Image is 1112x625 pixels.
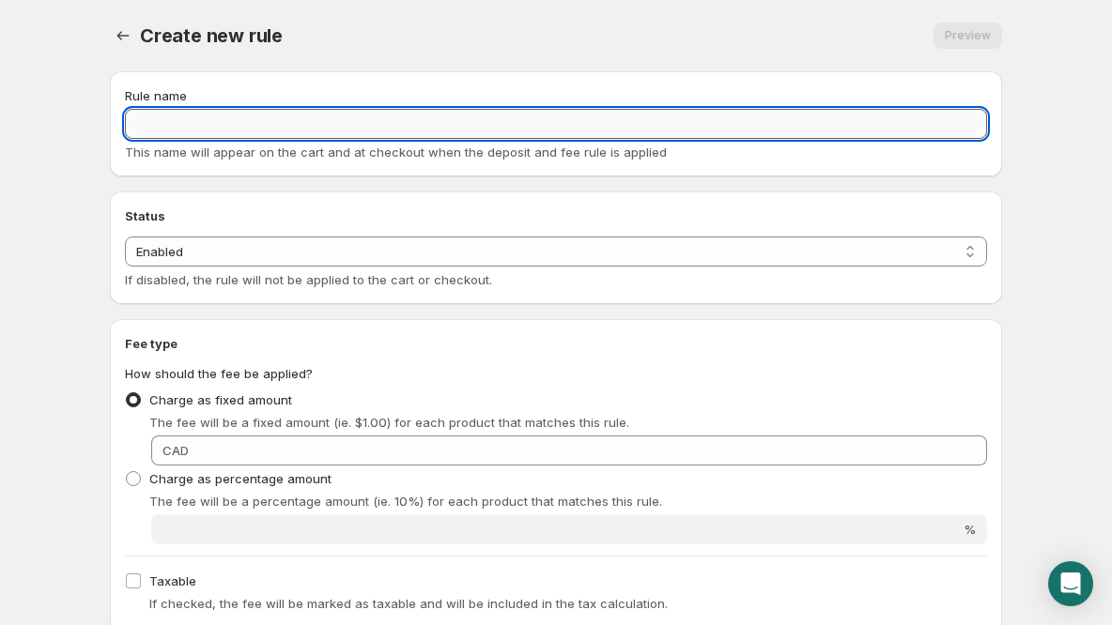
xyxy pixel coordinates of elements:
span: Charge as percentage amount [149,471,332,486]
span: If checked, the fee will be marked as taxable and will be included in the tax calculation. [149,596,668,611]
span: Rule name [125,88,187,103]
span: Taxable [149,573,196,588]
h2: Fee type [125,334,987,353]
span: Create new rule [140,24,283,47]
span: The fee will be a fixed amount (ie. $1.00) for each product that matches this rule. [149,415,629,430]
div: Open Intercom Messenger [1048,561,1093,606]
span: If disabled, the rule will not be applied to the cart or checkout. [125,272,492,287]
span: CAD [162,443,189,458]
span: Charge as fixed amount [149,392,292,407]
span: This name will appear on the cart and at checkout when the deposit and fee rule is applied [125,145,667,160]
h2: Status [125,206,987,225]
button: Settings [110,23,136,49]
span: % [964,522,976,537]
span: How should the fee be applied? [125,366,313,381]
p: The fee will be a percentage amount (ie. 10%) for each product that matches this rule. [149,492,987,511]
